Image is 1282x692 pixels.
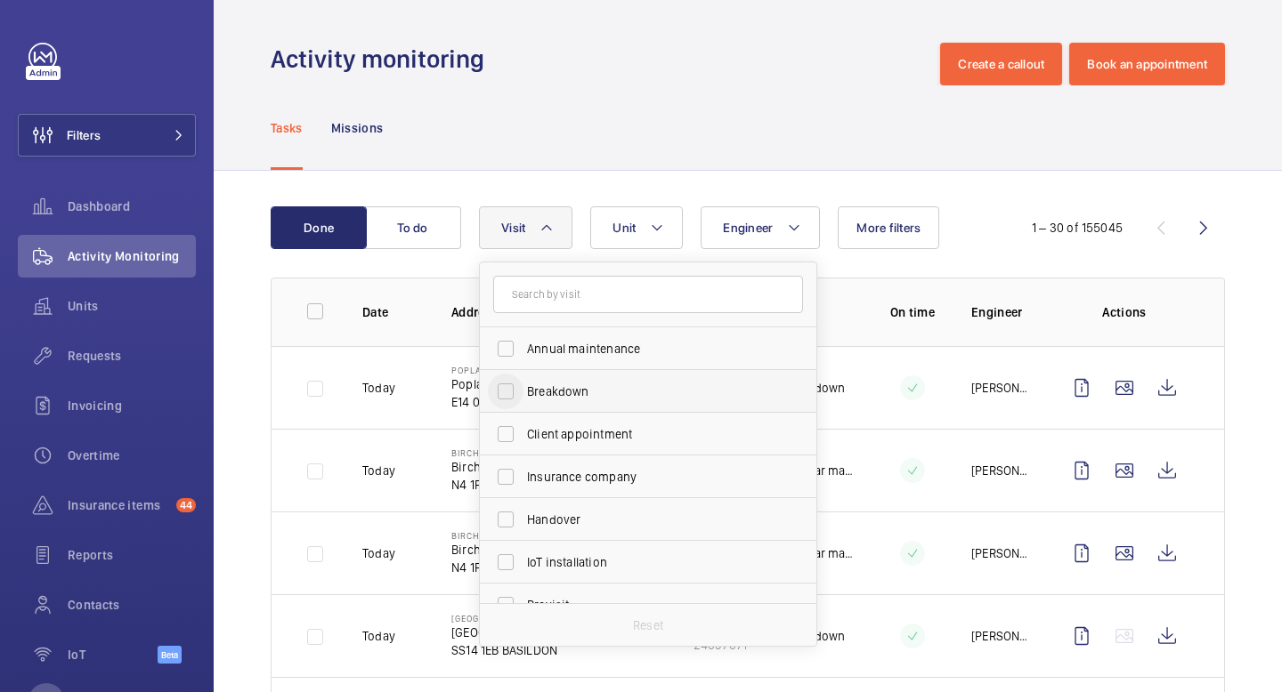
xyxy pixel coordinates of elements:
p: Tasks [271,119,303,137]
p: SS14 1EB BASILDON [451,641,563,659]
p: Visit [783,303,854,321]
p: Birchwood Apartments [451,458,621,476]
button: More filters [838,206,939,249]
p: Regular maintenance [783,462,854,479]
p: E14 0AF [GEOGRAPHIC_DATA] [451,393,608,411]
p: N4 1FR [GEOGRAPHIC_DATA] [451,559,621,576]
span: Breakdown [527,382,772,400]
span: Contacts [68,596,196,614]
p: [PERSON_NAME] [971,379,1032,397]
span: Invoicing [68,397,196,414]
p: Engineer [971,303,1032,321]
span: Requests [68,347,196,365]
span: 44 [176,498,196,512]
span: Handover [527,511,772,528]
p: [PERSON_NAME] [971,627,1032,645]
p: Regular maintenance [783,544,854,562]
p: Birchwood Apartments - High Risk Building [451,530,621,541]
p: Today [362,462,395,479]
span: Previsit [527,596,772,614]
p: Address [451,303,621,321]
p: Poplar [451,375,608,393]
p: Date [362,303,423,321]
span: Overtime [68,447,196,464]
input: Search by visit [493,276,803,313]
p: Poplar [451,365,608,375]
button: Create a callout [940,43,1062,85]
span: Client appointment [527,425,772,443]
p: [PERSON_NAME] [971,462,1032,479]
span: Units [68,297,196,315]
span: Filters [67,126,101,144]
p: On time [882,303,943,321]
p: Today [362,544,395,562]
p: Today [362,379,395,397]
span: More filters [856,221,921,235]
p: Birchwood Apartments - High Risk Building [451,447,621,458]
div: 1 – 30 of 155045 [1032,219,1123,237]
span: Insurance items [68,496,169,514]
h1: Activity monitoring [271,43,495,76]
p: Today [362,627,395,645]
p: [GEOGRAPHIC_DATA] [451,613,563,624]
button: Unit [590,206,683,249]
span: IoT installation [527,553,772,571]
span: Insurance company [527,468,772,486]
span: Visit [501,221,525,235]
button: Done [271,206,367,249]
button: Filters [18,114,196,157]
p: Actions [1060,303,1189,321]
p: Missions [331,119,384,137]
span: IoT [68,646,158,664]
span: Dashboard [68,197,196,215]
p: Reset [633,616,663,634]
span: Unit [613,221,636,235]
p: N4 1FR [GEOGRAPHIC_DATA] [451,476,621,494]
span: Beta [158,646,182,664]
p: [PERSON_NAME] [971,544,1032,562]
span: Annual maintenance [527,340,772,358]
button: Engineer [701,206,820,249]
span: Reports [68,546,196,564]
button: To do [365,206,461,249]
span: Activity Monitoring [68,247,196,265]
p: [GEOGRAPHIC_DATA] [451,624,563,641]
p: Birchwood Apartments [451,541,621,559]
button: Visit [479,206,572,249]
button: Book an appointment [1069,43,1225,85]
span: Engineer [723,221,773,235]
